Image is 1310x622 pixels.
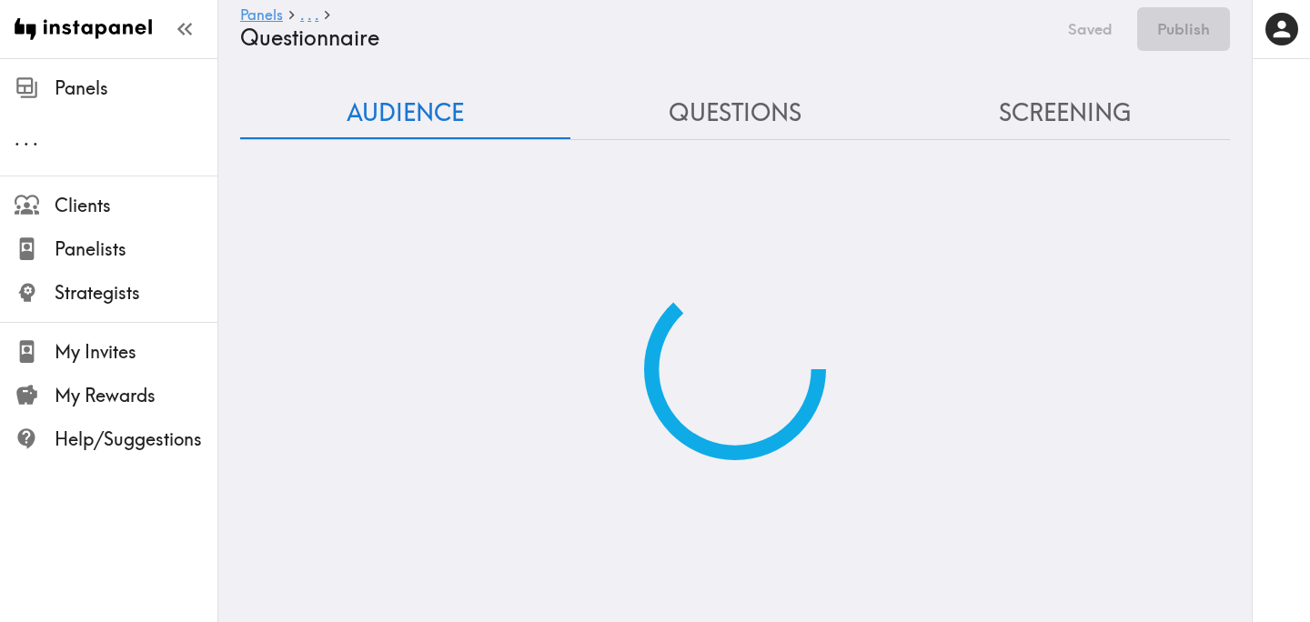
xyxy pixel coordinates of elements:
span: . [307,5,311,24]
span: My Rewards [55,383,217,408]
span: Clients [55,193,217,218]
span: Help/Suggestions [55,426,217,452]
span: . [24,127,29,150]
a: ... [300,7,318,25]
a: Panels [240,7,283,25]
button: Questions [570,87,901,139]
span: Strategists [55,280,217,306]
span: . [33,127,38,150]
div: Questionnaire Audience/Questions/Screening Tab Navigation [240,87,1230,139]
span: . [300,5,304,24]
span: Panelists [55,236,217,262]
span: . [15,127,20,150]
h4: Questionnaire [240,25,1043,51]
span: My Invites [55,339,217,365]
span: . [315,5,318,24]
span: Panels [55,75,217,101]
button: Screening [900,87,1230,139]
button: Audience [240,87,570,139]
